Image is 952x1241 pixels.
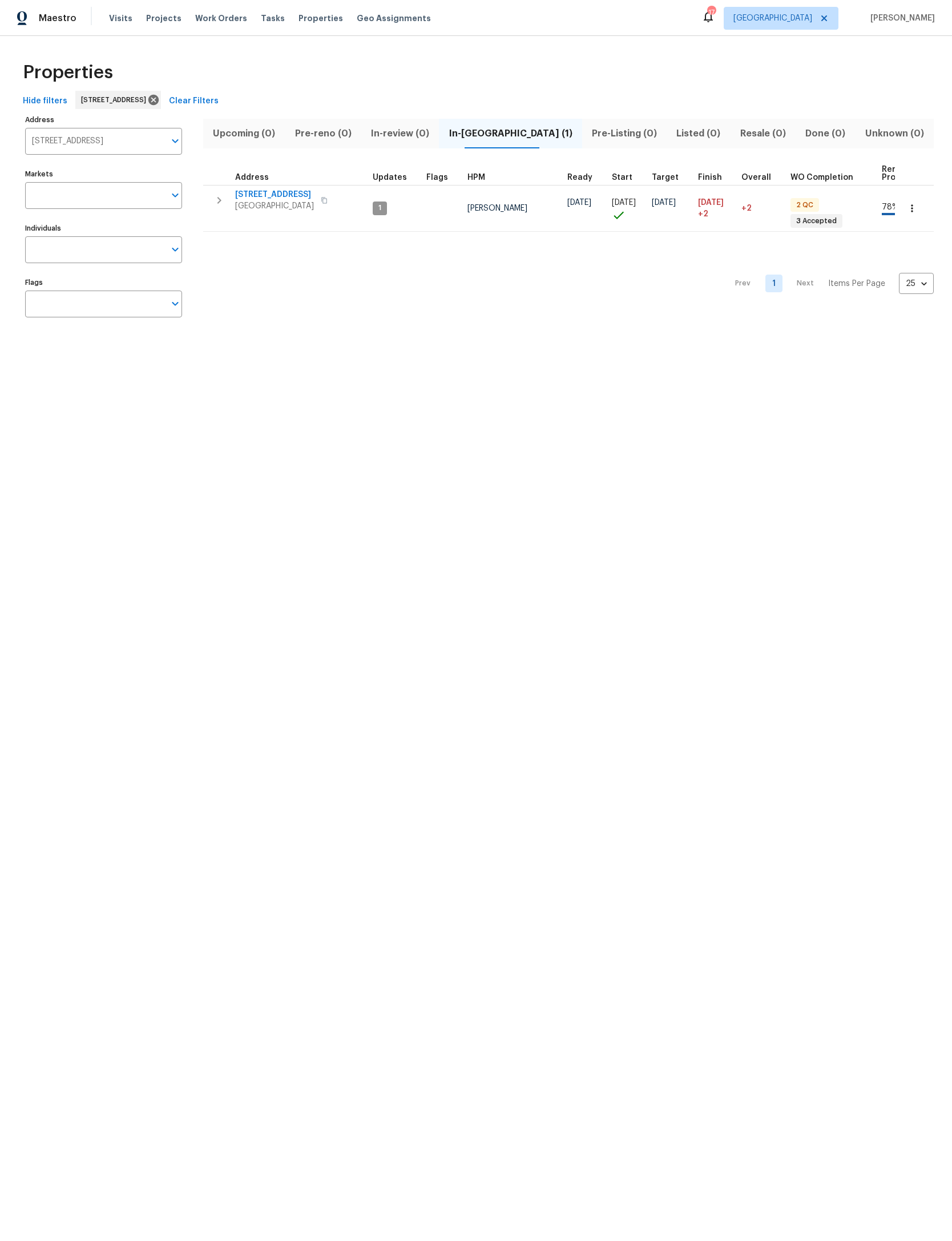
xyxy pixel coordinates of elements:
td: 2 day(s) past target finish date [737,185,786,232]
span: Projects [146,13,181,24]
span: [DATE] [698,199,724,207]
span: Flags [426,174,448,182]
p: Items Per Page [828,278,885,289]
span: Hide filters [23,94,67,108]
div: Actual renovation start date [612,174,643,182]
button: Open [167,241,183,257]
label: Address [25,116,182,123]
span: Ready [567,174,592,182]
span: 78 % [882,203,899,211]
div: Projected renovation finish date [698,174,732,182]
span: [GEOGRAPHIC_DATA] [733,13,812,24]
span: Overall [741,174,771,182]
button: Open [167,133,183,149]
div: [STREET_ADDRESS] [75,91,161,109]
span: In-[GEOGRAPHIC_DATA] (1) [446,126,575,142]
span: Tasks [261,14,285,22]
span: [GEOGRAPHIC_DATA] [235,200,314,212]
div: 25 [899,269,934,299]
button: Hide filters [18,91,72,112]
span: HPM [467,174,485,182]
span: Finish [698,174,722,182]
div: Earliest renovation start date (first business day after COE or Checkout) [567,174,603,182]
span: Properties [298,13,343,24]
span: Properties [23,67,113,78]
span: Resale (0) [737,126,789,142]
button: Open [167,296,183,312]
span: Unknown (0) [862,126,927,142]
span: [PERSON_NAME] [866,13,935,24]
span: 3 Accepted [792,216,841,226]
span: Address [235,174,269,182]
label: Flags [25,279,182,286]
div: 17 [707,7,715,18]
span: Pre-Listing (0) [589,126,660,142]
span: [DATE] [612,199,636,207]
span: Updates [373,174,407,182]
span: Target [652,174,679,182]
span: Pre-reno (0) [292,126,354,142]
span: +2 [698,208,708,220]
span: Start [612,174,632,182]
label: Markets [25,171,182,178]
span: [DATE] [567,199,591,207]
nav: Pagination Navigation [724,239,934,328]
span: Clear Filters [169,94,219,108]
span: Maestro [39,13,76,24]
span: [STREET_ADDRESS] [81,94,151,106]
span: Listed (0) [673,126,723,142]
span: Visits [109,13,132,24]
td: Scheduled to finish 2 day(s) late [693,185,737,232]
span: Done (0) [802,126,848,142]
div: Days past target finish date [741,174,781,182]
span: WO Completion [790,174,853,182]
span: Work Orders [195,13,247,24]
span: Upcoming (0) [210,126,278,142]
label: Individuals [25,225,182,232]
div: Target renovation project end date [652,174,689,182]
span: 1 [374,203,386,213]
span: Reno Progress [882,166,918,182]
span: [PERSON_NAME] [467,204,527,212]
span: Geo Assignments [357,13,431,24]
span: [DATE] [652,199,676,207]
td: Project started on time [607,185,647,232]
span: +2 [741,204,752,212]
span: In-review (0) [368,126,432,142]
span: 2 QC [792,200,818,210]
button: Clear Filters [164,91,223,112]
span: [STREET_ADDRESS] [235,189,314,200]
button: Open [167,187,183,203]
a: Goto page 1 [765,275,782,292]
